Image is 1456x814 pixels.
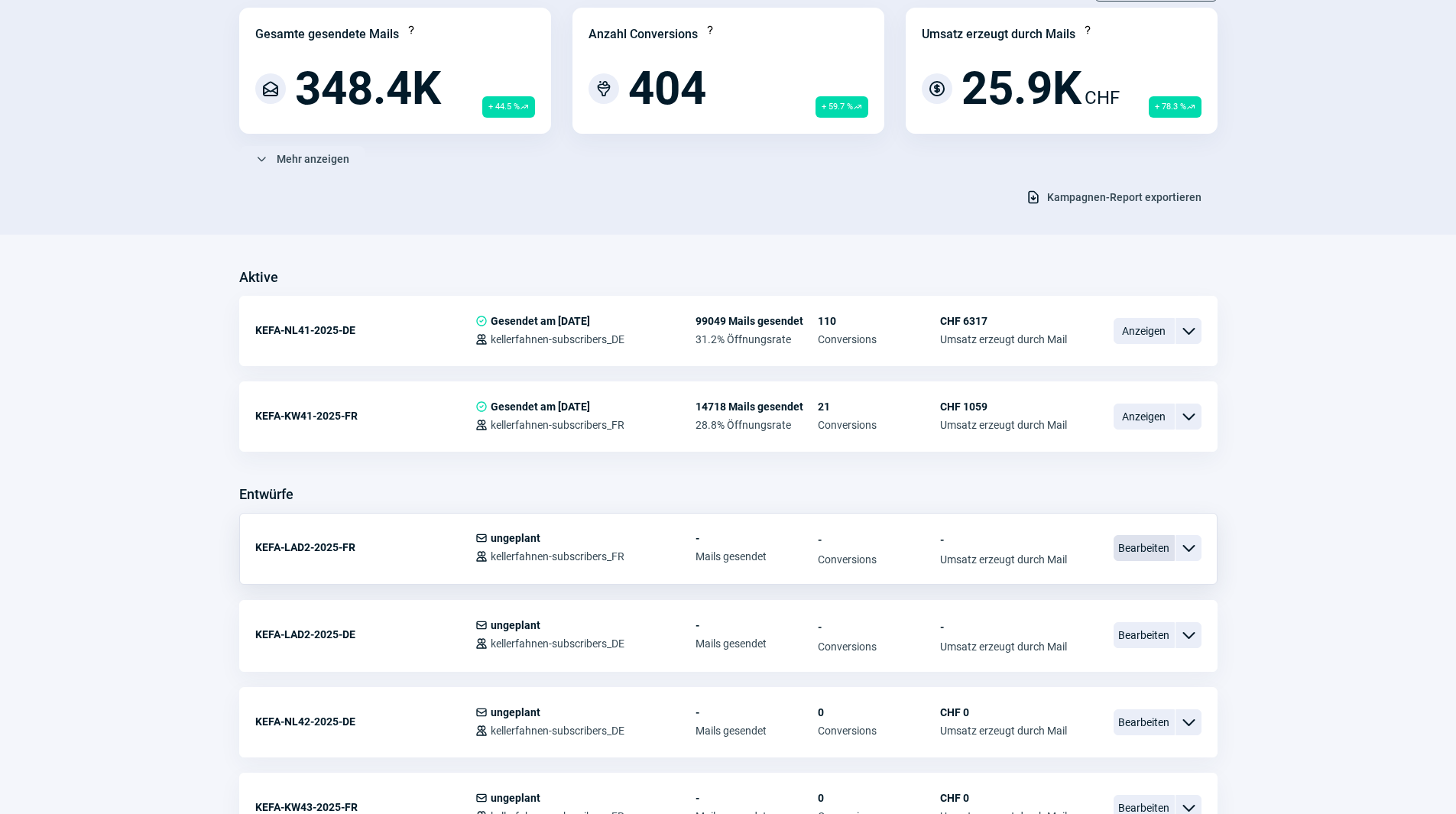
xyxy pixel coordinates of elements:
span: - [696,619,818,631]
button: Mehr anzeigen [239,146,365,172]
span: ungeplant [491,532,540,544]
span: - [818,619,940,634]
div: Anzahl Conversions [589,25,698,44]
span: Anzeigen [1114,318,1175,344]
span: Gesendet am [DATE] [491,401,590,413]
div: KEFA-LAD2-2025-DE [255,619,475,650]
div: KEFA-NL41-2025-DE [255,315,475,345]
span: - [940,532,1067,547]
span: 99049 Mails gesendet [696,315,818,327]
span: kellerfahnen-subscribers_DE [491,637,624,650]
button: Kampagnen-Report exportieren [1010,184,1218,210]
span: + 59.7 % [816,96,868,118]
span: 28.8% Öffnungsrate [696,419,818,431]
span: Mails gesendet [696,637,818,650]
span: Umsatz erzeugt durch Mail [940,553,1067,566]
span: 21 [818,401,940,413]
div: KEFA-NL42-2025-DE [255,706,475,737]
span: Conversions [818,553,940,566]
h3: Entwürfe [239,482,293,507]
span: - [818,532,940,547]
div: KEFA-LAD2-2025-FR [255,532,475,563]
span: 31.2% Öffnungsrate [696,333,818,345]
span: 404 [628,66,706,112]
span: - [940,619,1067,634]
span: - [696,706,818,718]
span: Umsatz erzeugt durch Mail [940,640,1067,653]
span: kellerfahnen-subscribers_FR [491,419,624,431]
span: Umsatz erzeugt durch Mail [940,419,1067,431]
span: + 44.5 % [482,96,535,118]
span: 14718 Mails gesendet [696,401,818,413]
span: Mails gesendet [696,550,818,563]
span: 110 [818,315,940,327]
span: + 78.3 % [1149,96,1201,118]
span: Kampagnen-Report exportieren [1047,185,1201,209]
span: CHF [1085,84,1120,112]
span: Conversions [818,333,940,345]
span: ungeplant [491,706,540,718]
span: Conversions [818,725,940,737]
span: 0 [818,792,940,804]
span: 348.4K [295,66,441,112]
span: kellerfahnen-subscribers_DE [491,725,624,737]
span: kellerfahnen-subscribers_FR [491,550,624,563]
span: ungeplant [491,619,540,631]
span: Mehr anzeigen [277,147,349,171]
span: - [696,532,818,544]
div: Gesamte gesendete Mails [255,25,399,44]
span: - [696,792,818,804]
h3: Aktive [239,265,278,290]
span: Bearbeiten [1114,535,1175,561]
span: kellerfahnen-subscribers_DE [491,333,624,345]
div: KEFA-KW41-2025-FR [255,401,475,431]
span: CHF 0 [940,706,1067,718]
span: Anzeigen [1114,404,1175,430]
span: Gesendet am [DATE] [491,315,590,327]
span: Umsatz erzeugt durch Mail [940,725,1067,737]
span: CHF 0 [940,792,1067,804]
span: Mails gesendet [696,725,818,737]
span: Bearbeiten [1114,709,1175,735]
span: ungeplant [491,792,540,804]
span: Conversions [818,419,940,431]
span: Bearbeiten [1114,622,1175,648]
span: Umsatz erzeugt durch Mail [940,333,1067,345]
span: Conversions [818,640,940,653]
div: Umsatz erzeugt durch Mails [922,25,1075,44]
span: 0 [818,706,940,718]
span: 25.9K [961,66,1081,112]
span: CHF 6317 [940,315,1067,327]
span: CHF 1059 [940,401,1067,413]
